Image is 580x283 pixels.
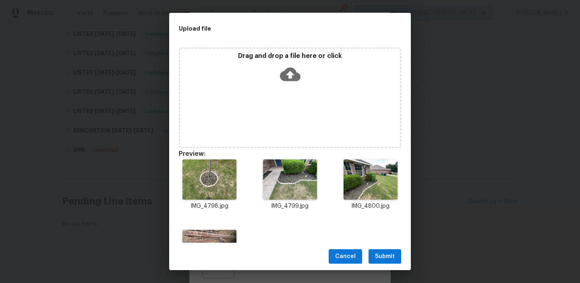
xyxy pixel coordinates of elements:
p: Drag and drop a file here or click [180,52,400,60]
span: Submit [375,252,395,262]
button: Cancel [329,249,362,264]
p: IMG_4798.jpg [179,202,240,211]
img: 2Q== [344,159,397,200]
p: IMG_4800.jpg [340,202,401,211]
img: 9k= [182,159,236,200]
img: Z [182,230,236,270]
button: Submit [369,249,401,264]
img: 9k= [263,159,317,200]
h2: Upload file [179,24,365,33]
span: Cancel [335,252,356,262]
p: IMG_4799.jpg [259,202,321,211]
